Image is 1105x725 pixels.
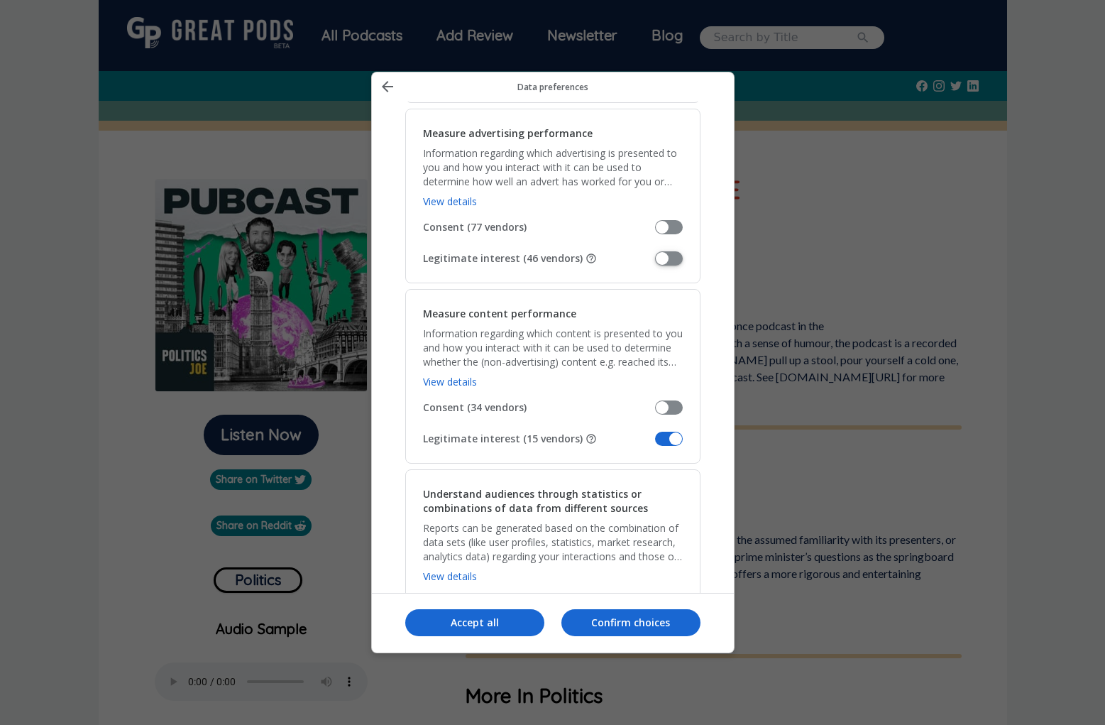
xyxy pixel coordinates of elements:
p: Confirm choices [561,616,700,630]
div: Manage your data [371,72,735,653]
p: Information regarding which content is presented to you and how you interact with it can be used ... [423,327,683,369]
h2: Understand audiences through statistics or combinations of data from different sources [423,487,683,516]
button: Some vendors are not asking for your consent, but are using your personal data on the basis of th... [586,433,597,445]
span: Legitimate interest (15 vendors) [423,432,655,446]
button: Some vendors are not asking for your consent, but are using your personal data on the basis of th... [586,253,597,264]
span: Consent (34 vendors) [423,400,655,415]
a: View details, Measure content performance [423,375,477,388]
span: Consent (77 vendors) [423,220,655,234]
button: Back [375,77,400,96]
button: Accept all [405,609,544,636]
h2: Measure advertising performance [423,126,593,141]
p: Data preferences [400,81,705,93]
a: View details, Measure advertising performance [423,195,477,208]
span: Legitimate interest (46 vendors) [423,251,655,266]
p: Accept all [405,616,544,630]
h2: Measure content performance [423,307,576,321]
p: Reports can be generated based on the combination of data sets (like user profiles, statistics, m... [423,521,683,564]
button: Confirm choices [561,609,700,636]
p: Information regarding which advertising is presented to you and how you interact with it can be u... [423,146,683,189]
a: View details, Understand audiences through statistics or combinations of data from different sources [423,569,477,583]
